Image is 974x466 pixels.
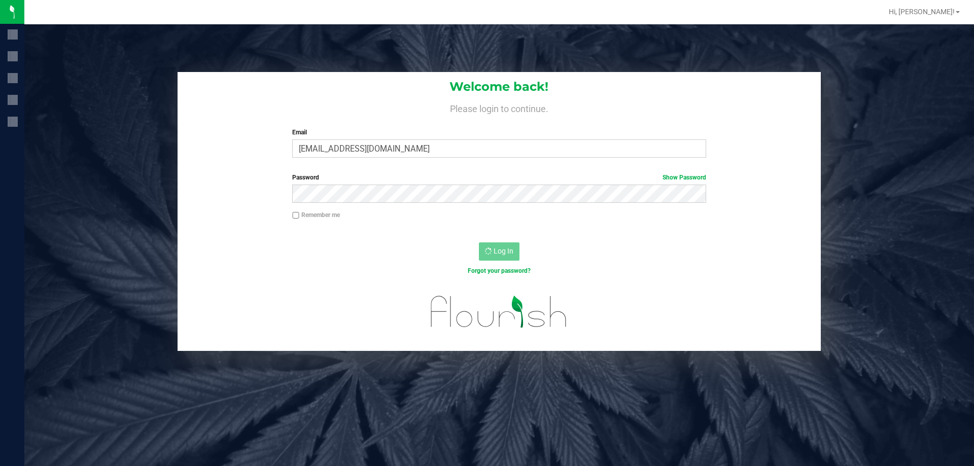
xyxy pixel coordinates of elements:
[494,247,513,255] span: Log In
[889,8,955,16] span: Hi, [PERSON_NAME]!
[419,286,579,338] img: flourish_logo.svg
[292,210,340,220] label: Remember me
[178,101,821,114] h4: Please login to continue.
[468,267,531,274] a: Forgot your password?
[292,174,319,181] span: Password
[178,80,821,93] h1: Welcome back!
[292,128,706,137] label: Email
[663,174,706,181] a: Show Password
[479,242,519,261] button: Log In
[292,212,299,219] input: Remember me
